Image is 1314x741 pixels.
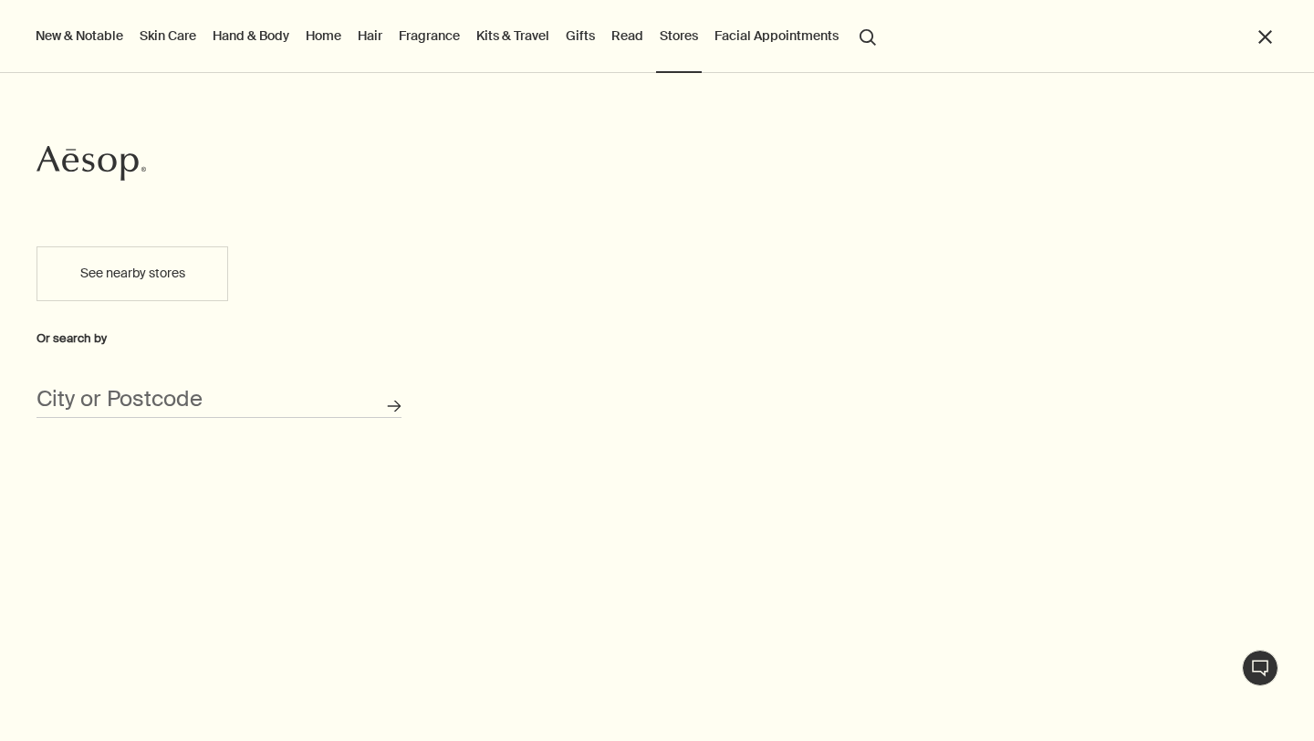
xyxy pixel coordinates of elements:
[36,145,146,186] a: Aesop
[136,24,200,47] a: Skin Care
[473,24,553,47] a: Kits & Travel
[1255,26,1276,47] button: Close the Menu
[302,24,345,47] a: Home
[32,24,127,47] button: New & Notable
[851,18,884,53] button: Open search
[1242,650,1278,686] button: Chat en direct
[36,145,146,182] svg: Aesop
[354,24,386,47] a: Hair
[36,246,228,301] button: See nearby stores
[656,24,702,47] button: Stores
[562,24,599,47] a: Gifts
[395,24,464,47] a: Fragrance
[608,24,647,47] a: Read
[711,24,842,47] a: Facial Appointments
[209,24,293,47] a: Hand & Body
[36,329,401,349] div: Or search by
